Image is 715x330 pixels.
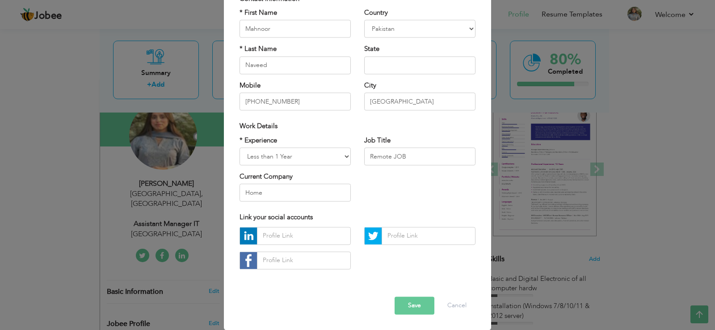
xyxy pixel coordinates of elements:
label: State [364,45,379,54]
label: City [364,81,376,90]
img: Twitter [365,227,382,244]
label: * First Name [240,8,277,17]
label: Mobile [240,81,261,90]
button: Cancel [438,297,475,314]
span: Link your social accounts [240,213,313,222]
label: Country [364,8,388,17]
span: Work Details [240,122,278,131]
label: Job Title [364,136,391,145]
img: linkedin [240,227,257,244]
input: Profile Link [257,251,351,269]
label: Current Company [240,172,293,181]
input: Profile Link [257,227,351,245]
label: * Experience [240,136,277,145]
label: * Last Name [240,45,277,54]
img: facebook [240,252,257,269]
button: Save [395,297,434,314]
input: Profile Link [382,227,475,245]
